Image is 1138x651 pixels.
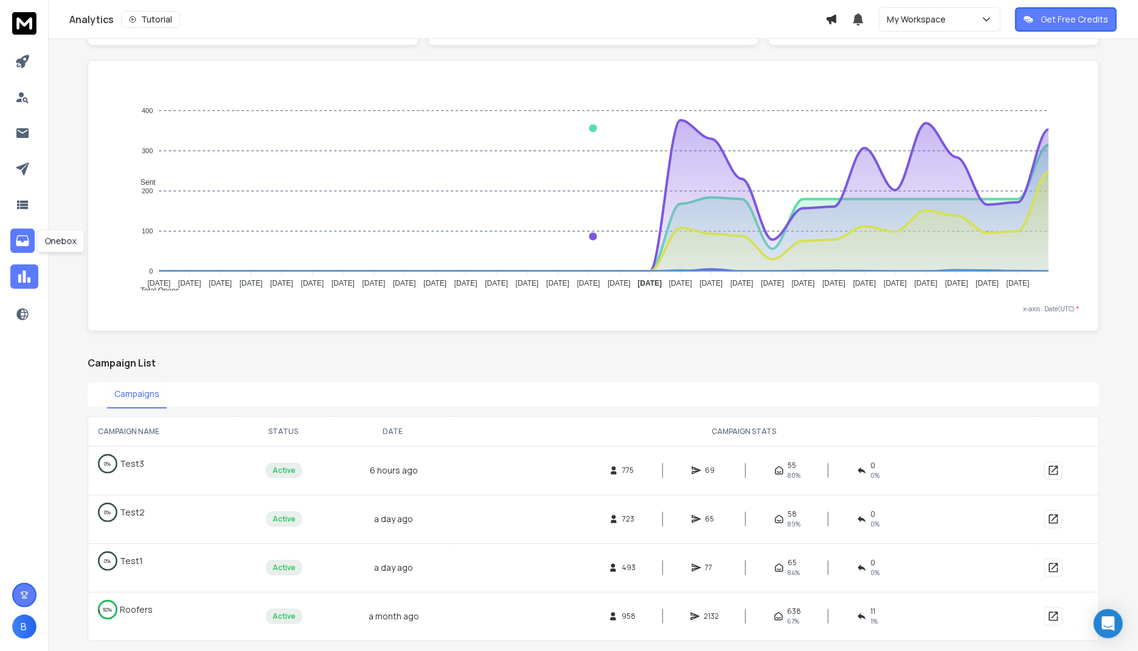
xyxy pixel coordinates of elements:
[235,417,331,446] th: STATUS
[788,470,800,480] span: 80 %
[788,519,800,529] span: 89 %
[792,280,815,288] tspan: [DATE]
[131,178,156,187] span: Sent
[105,458,111,470] p: 0 %
[271,280,294,288] tspan: [DATE]
[762,280,785,288] tspan: [DATE]
[669,280,692,288] tspan: [DATE]
[331,543,454,592] td: a day ago
[266,511,302,527] div: Active
[705,466,717,475] span: 69
[915,280,938,288] tspan: [DATE]
[705,514,717,524] span: 65
[704,611,719,621] span: 2132
[331,495,454,543] td: a day ago
[331,417,454,446] th: DATE
[1015,7,1117,32] button: Get Free Credits
[730,280,754,288] tspan: [DATE]
[69,11,825,28] div: Analytics
[105,506,111,518] p: 0 %
[870,509,875,519] span: 0
[332,280,355,288] tspan: [DATE]
[393,280,416,288] tspan: [DATE]
[700,280,723,288] tspan: [DATE]
[976,280,999,288] tspan: [DATE]
[88,495,235,529] td: Test2
[1041,13,1108,26] p: Get Free Credits
[454,417,1035,446] th: CAMPAIGN STATS
[240,280,263,288] tspan: [DATE]
[131,286,179,295] span: Total Opens
[788,509,797,519] span: 58
[787,607,801,616] span: 638
[178,280,201,288] tspan: [DATE]
[622,563,636,573] span: 493
[142,107,153,114] tspan: 400
[103,604,113,616] p: 92 %
[88,544,235,578] td: Test1
[516,280,539,288] tspan: [DATE]
[301,280,324,288] tspan: [DATE]
[577,280,600,288] tspan: [DATE]
[424,280,447,288] tspan: [DATE]
[88,447,235,481] td: Test3
[12,615,36,639] button: B
[266,463,302,478] div: Active
[108,305,1079,314] p: x-axis : Date(UTC)
[823,280,846,288] tspan: [DATE]
[787,616,799,626] span: 67 %
[363,280,386,288] tspan: [DATE]
[547,280,570,288] tspan: [DATE]
[788,568,800,577] span: 84 %
[945,280,968,288] tspan: [DATE]
[88,356,1099,370] h2: Campaign List
[788,558,797,568] span: 65
[1094,609,1123,638] div: Open Intercom Messenger
[105,555,111,567] p: 0 %
[788,461,796,470] span: 55
[331,592,454,641] td: a month ago
[266,560,302,576] div: Active
[622,514,634,524] span: 723
[870,470,880,480] span: 0 %
[88,417,235,446] th: CAMPAIGN NAME
[884,280,907,288] tspan: [DATE]
[107,381,167,408] button: Campaigns
[870,519,880,529] span: 0 %
[608,280,631,288] tspan: [DATE]
[266,608,302,624] div: Active
[454,280,477,288] tspan: [DATE]
[150,267,153,275] tspan: 0
[331,446,454,495] td: 6 hours ago
[37,230,85,253] div: Onebox
[705,563,717,573] span: 77
[870,558,875,568] span: 0
[209,280,232,288] tspan: [DATE]
[121,11,180,28] button: Tutorial
[485,280,508,288] tspan: [DATE]
[853,280,876,288] tspan: [DATE]
[622,466,634,475] span: 775
[870,461,875,470] span: 0
[142,227,153,235] tspan: 100
[1007,280,1030,288] tspan: [DATE]
[88,593,235,627] td: Roofers
[638,280,662,288] tspan: [DATE]
[622,611,636,621] span: 958
[142,147,153,154] tspan: 300
[870,607,875,616] span: 11
[148,280,171,288] tspan: [DATE]
[870,568,880,577] span: 0 %
[870,616,878,626] span: 1 %
[887,13,951,26] p: My Workspace
[142,187,153,195] tspan: 200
